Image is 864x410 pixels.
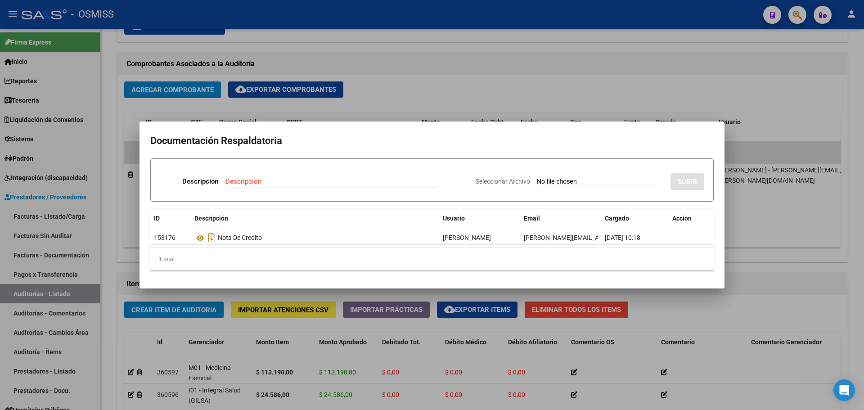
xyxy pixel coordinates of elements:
span: [PERSON_NAME][EMAIL_ADDRESS][PERSON_NAME][DOMAIN_NAME] [524,234,720,241]
span: Email [524,215,540,222]
div: 1 total [150,248,714,270]
span: Accion [672,215,692,222]
span: [PERSON_NAME] [443,234,491,241]
span: Descripción [194,215,228,222]
span: ID [154,215,160,222]
span: 153176 [154,234,175,241]
datatable-header-cell: ID [150,209,191,228]
datatable-header-cell: Email [520,209,601,228]
i: Descargar documento [206,230,218,245]
datatable-header-cell: Cargado [601,209,669,228]
datatable-header-cell: Usuario [439,209,520,228]
span: Seleccionar Archivo [476,178,530,185]
span: Usuario [443,215,465,222]
datatable-header-cell: Descripción [191,209,439,228]
h2: Documentación Respaldatoria [150,132,714,149]
span: Cargado [605,215,629,222]
p: Descripción [182,176,218,187]
span: [DATE] 10:18 [605,234,640,241]
datatable-header-cell: Accion [669,209,714,228]
div: Nota De Credito [194,230,436,245]
button: SUBIR [670,173,704,190]
div: Open Intercom Messenger [833,379,855,401]
span: SUBIR [678,178,697,186]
